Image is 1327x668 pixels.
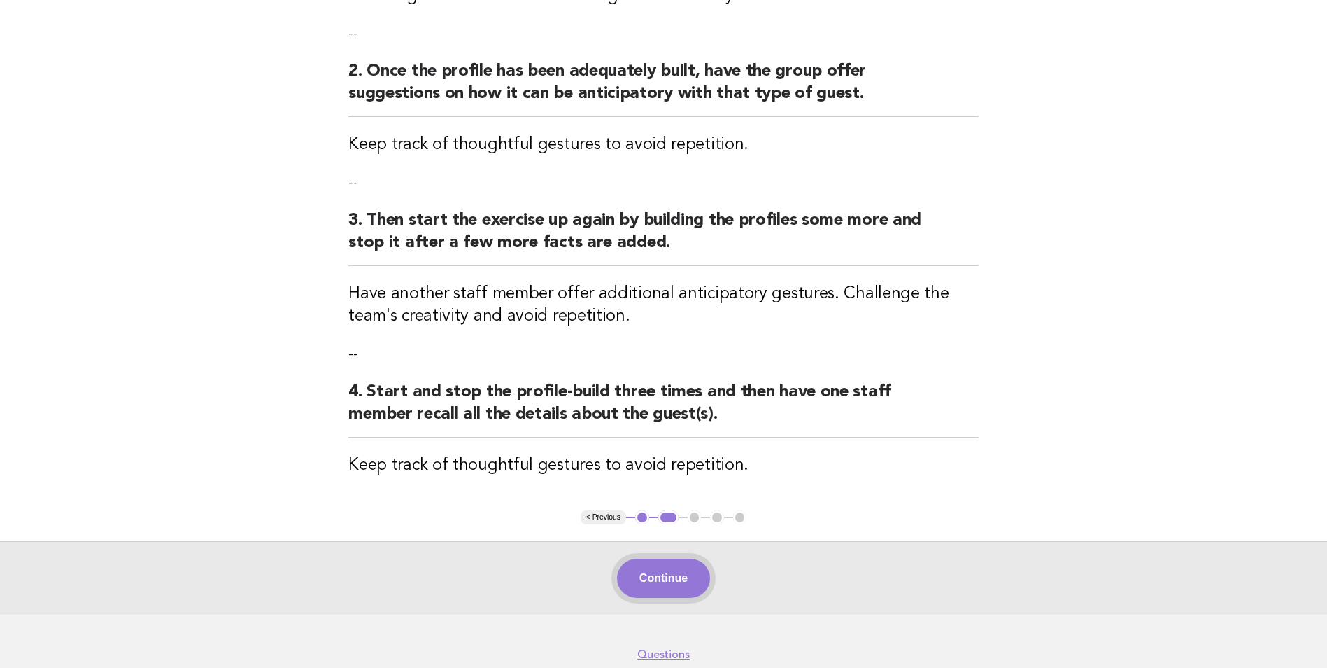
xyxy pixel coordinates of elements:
h2: 3. Then start the exercise up again by building the profiles some more and stop it after a few mo... [348,209,979,266]
h3: Keep track of thoughtful gestures to avoid repetition. [348,454,979,477]
h2: 4. Start and stop the profile-build three times and then have one staff member recall all the det... [348,381,979,438]
p: -- [348,345,979,364]
h3: Have another staff member offer additional anticipatory gestures. Challenge the team's creativity... [348,283,979,328]
button: 2 [658,510,679,524]
button: 1 [635,510,649,524]
p: -- [348,173,979,193]
h2: 2. Once the profile has been adequately built, have the group offer suggestions on how it can be ... [348,60,979,117]
h3: Keep track of thoughtful gestures to avoid repetition. [348,134,979,156]
button: Continue [617,559,710,598]
p: -- [348,24,979,43]
button: < Previous [581,510,626,524]
a: Questions [637,648,690,662]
